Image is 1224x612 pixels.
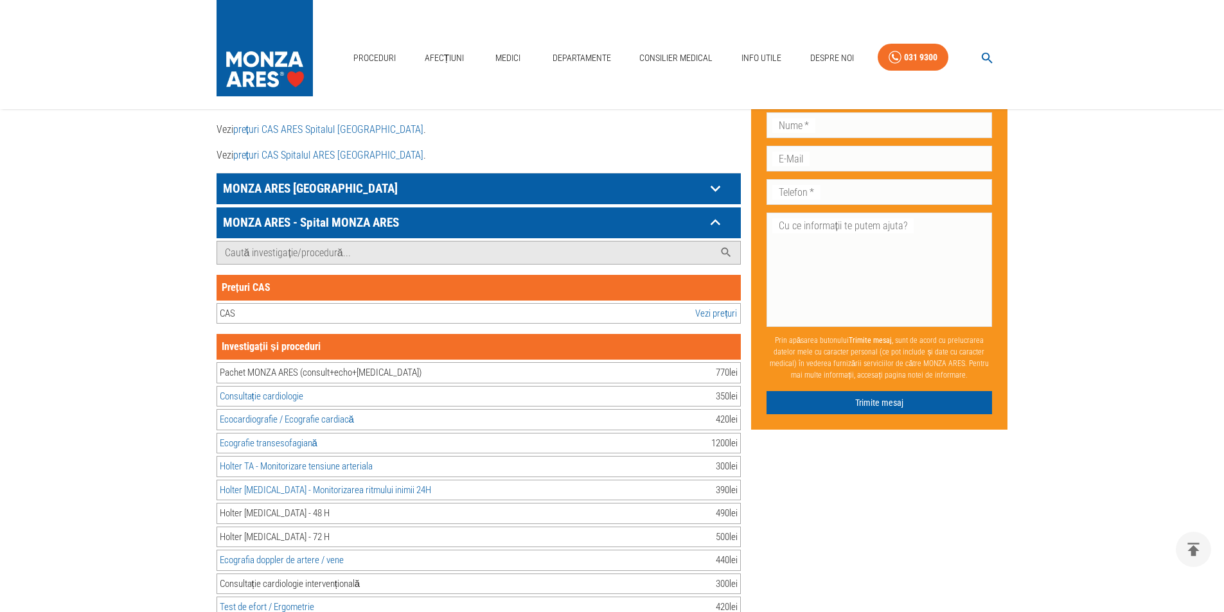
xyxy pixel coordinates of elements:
[547,45,616,71] a: Departamente
[220,179,705,198] p: MONZA ARES [GEOGRAPHIC_DATA]
[220,390,303,402] a: Consultație cardiologie
[849,335,892,344] b: Trimite mesaj
[904,49,937,66] div: 031 9300
[716,365,738,380] div: 770 lei
[217,173,741,204] div: MONZA ARES [GEOGRAPHIC_DATA]
[716,577,738,591] div: 300 lei
[220,365,421,380] div: Pachet MONZA ARES (consult+echo+[MEDICAL_DATA])
[716,483,738,498] div: 390 lei
[711,436,738,451] div: 1200 lei
[220,506,330,521] div: Holter [MEDICAL_DATA] - 48 H
[488,45,529,71] a: Medici
[420,45,470,71] a: Afecțiuni
[220,530,330,545] div: Holter [MEDICAL_DATA] - 72 H
[220,306,235,321] div: CAS
[805,45,859,71] a: Despre Noi
[767,329,993,385] p: Prin apăsarea butonului , sunt de acord cu prelucrarea datelor mele cu caracter personal (ce pot ...
[695,306,737,321] a: Vezi prețuri
[220,460,373,472] a: Holter TA - Monitorizare tensiune arteriala
[878,44,948,71] a: 031 9300
[220,484,431,496] a: Holter [MEDICAL_DATA] - Monitorizarea ritmului inimii 24H
[217,122,741,137] p: Vezi .
[217,275,741,301] div: Prețuri CAS
[220,213,705,232] p: MONZA ARES - Spital MONZA ARES
[716,530,738,545] div: 500 lei
[1176,532,1211,567] button: delete
[716,506,738,521] div: 490 lei
[716,553,738,568] div: 440 lei
[716,412,738,427] div: 420 lei
[220,577,360,591] div: Consultație cardiologie intervențională
[634,45,718,71] a: Consilier Medical
[233,123,423,136] a: prețuri CAS ARES Spitalul [GEOGRAPHIC_DATA]
[217,148,741,163] p: Vezi .
[217,98,617,110] strong: O parte dintre serviciile noastre sunt disponibile și cu decontare CAS, în limita unui plafon lunar.
[233,149,423,161] a: prețuri CAS Spitalul ARES [GEOGRAPHIC_DATA]
[716,459,738,474] div: 300 lei
[716,389,738,404] div: 350 lei
[220,554,344,566] a: Ecografia doppler de artere / vene
[217,334,741,360] div: Investigații și proceduri
[217,207,741,238] div: MONZA ARES - Spital MONZA ARES
[220,437,317,449] a: Ecografie transesofagiană
[767,390,993,414] button: Trimite mesaj
[348,45,401,71] a: Proceduri
[220,414,354,425] a: Ecocardiografie / Ecografie cardiacă
[736,45,786,71] a: Info Utile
